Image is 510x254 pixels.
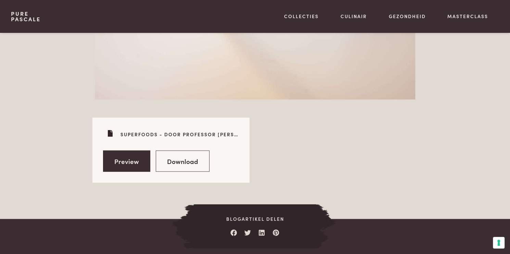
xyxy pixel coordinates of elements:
p: Superfoods - door Professor [PERSON_NAME] [120,131,239,138]
a: Collecties [284,13,319,20]
a: Masterclass [447,13,488,20]
a: PurePascale [11,11,41,22]
a: Gezondheid [389,13,426,20]
a: Preview [103,151,150,172]
span: Blogartikel delen [194,215,316,223]
button: Uw voorkeuren voor toestemming voor trackingtechnologieën [493,237,505,249]
a: Culinair [341,13,367,20]
a: Download [156,151,209,172]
